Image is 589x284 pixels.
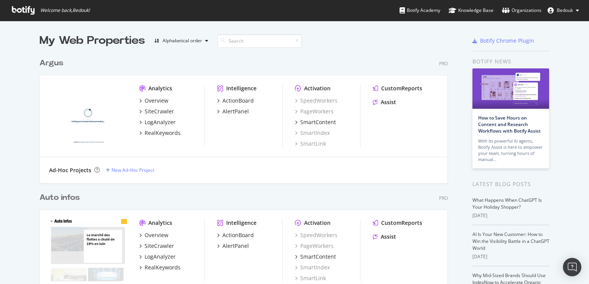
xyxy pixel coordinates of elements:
a: SmartIndex [295,129,330,137]
div: LogAnalyzer [145,118,176,126]
a: SmartLink [295,140,326,148]
a: LogAnalyzer [139,253,176,261]
img: How to Save Hours on Content and Research Workflows with Botify Assist [472,68,549,109]
div: Knowledge Base [449,7,494,14]
div: ActionBoard [222,97,254,105]
div: Argus [39,58,63,69]
a: How to Save Hours on Content and Research Workflows with Botify Assist [478,115,541,134]
img: argusdelassurance.com [49,85,127,147]
a: AlertPanel [217,242,249,250]
a: SpeedWorkers [295,231,337,239]
a: Overview [139,231,168,239]
a: Overview [139,97,168,105]
div: Activation [304,219,331,227]
div: SmartContent [300,118,336,126]
div: CustomReports [381,219,422,227]
a: ActionBoard [217,231,254,239]
button: Alphabetical order [151,35,211,47]
a: Argus [39,58,66,69]
span: Bedouk [557,7,573,13]
input: Search [217,34,302,48]
div: SiteCrawler [145,108,174,115]
a: LogAnalyzer [139,118,176,126]
div: My Web Properties [39,33,145,48]
a: AlertPanel [217,108,249,115]
div: AlertPanel [222,108,249,115]
div: Activation [304,85,331,92]
a: What Happens When ChatGPT Is Your Holiday Shopper? [472,197,542,210]
div: Assist [381,233,396,241]
span: Welcome back, Bedouk ! [40,7,90,13]
a: SmartLink [295,274,326,282]
div: With its powerful AI agents, Botify Assist is here to empower your team, turning hours of manual… [478,138,543,163]
div: Ad-Hoc Projects [49,166,91,174]
div: Assist [381,98,396,106]
a: SmartContent [295,253,336,261]
a: PageWorkers [295,108,334,115]
div: LogAnalyzer [145,253,176,261]
div: Open Intercom Messenger [563,258,581,276]
a: AI Is Your New Customer: How to Win the Visibility Battle in a ChatGPT World [472,231,550,251]
div: Pro [439,195,448,201]
a: New Ad-Hoc Project [106,167,154,173]
div: [DATE] [472,253,550,260]
div: Botify Academy [400,7,440,14]
div: Intelligence [226,85,257,92]
div: Alphabetical order [163,38,202,43]
div: [DATE] [472,212,550,219]
div: RealKeywords [145,129,181,137]
div: Organizations [502,7,541,14]
a: SiteCrawler [139,108,174,115]
div: New Ad-Hoc Project [112,167,154,173]
a: Assist [373,233,396,241]
a: ActionBoard [217,97,254,105]
div: SiteCrawler [145,242,174,250]
div: Pro [439,60,448,67]
a: SiteCrawler [139,242,174,250]
a: RealKeywords [139,264,181,271]
a: Botify Chrome Plugin [472,37,534,45]
button: Bedouk [541,4,585,17]
div: Botify news [472,57,550,66]
div: SmartContent [300,253,336,261]
a: CustomReports [373,219,422,227]
div: Botify Chrome Plugin [480,37,534,45]
a: Assist [373,98,396,106]
div: Analytics [148,85,172,92]
div: Intelligence [226,219,257,227]
a: SmartIndex [295,264,330,271]
div: Auto infos [39,192,80,203]
a: PageWorkers [295,242,334,250]
div: ActionBoard [222,231,254,239]
img: auto-infos.fr [49,219,127,281]
div: Latest Blog Posts [472,180,550,188]
div: Overview [145,231,168,239]
div: AlertPanel [222,242,249,250]
a: SmartContent [295,118,336,126]
a: RealKeywords [139,129,181,137]
a: SpeedWorkers [295,97,337,105]
div: CustomReports [381,85,422,92]
div: Overview [145,97,168,105]
div: Analytics [148,219,172,227]
a: CustomReports [373,85,422,92]
a: Auto infos [39,192,83,203]
div: RealKeywords [145,264,181,271]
